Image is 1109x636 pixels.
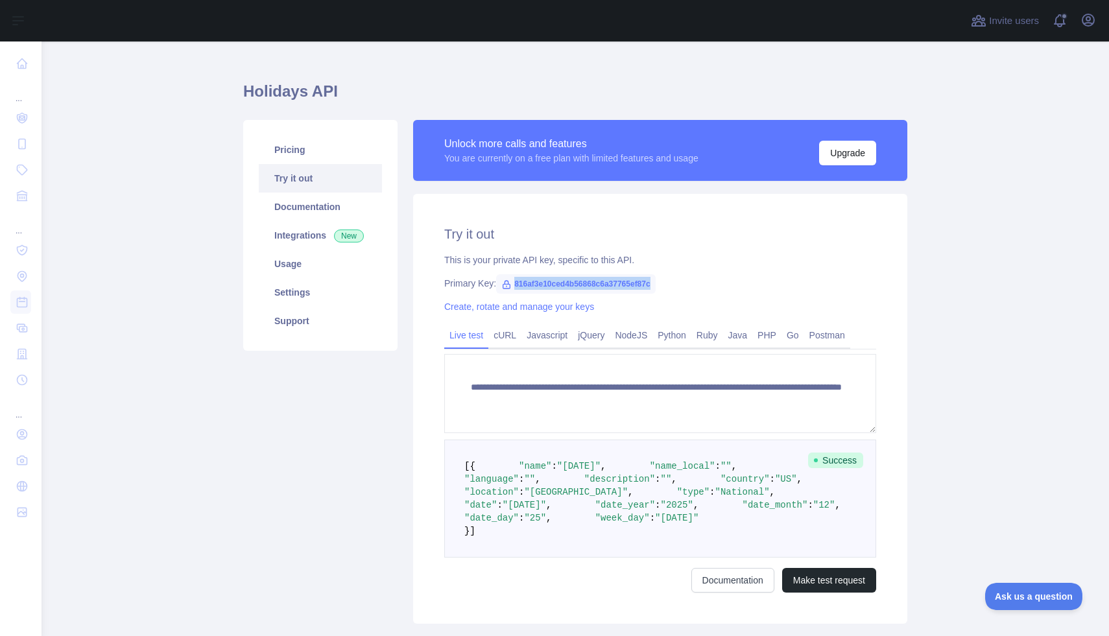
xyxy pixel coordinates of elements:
span: : [519,487,524,497]
span: "language" [464,474,519,484]
span: "" [660,474,671,484]
span: , [671,474,676,484]
a: Java [723,325,753,346]
button: Invite users [968,10,1042,31]
a: Integrations New [259,221,382,250]
span: : [655,474,660,484]
span: [ [464,461,470,471]
a: Javascript [521,325,573,346]
h1: Holidays API [243,81,907,112]
a: Settings [259,278,382,307]
span: "[DATE]" [655,513,698,523]
a: Python [652,325,691,346]
span: "date_year" [595,500,655,510]
span: , [797,474,802,484]
span: "[GEOGRAPHIC_DATA]" [524,487,628,497]
span: : [551,461,556,471]
a: jQuery [573,325,610,346]
span: , [601,461,606,471]
a: Try it out [259,164,382,193]
span: "US" [775,474,797,484]
span: : [710,487,715,497]
span: "" [524,474,535,484]
span: , [546,500,551,510]
span: ] [470,526,475,536]
span: : [497,500,502,510]
span: New [334,230,364,242]
span: : [519,513,524,523]
button: Upgrade [819,141,876,165]
div: This is your private API key, specific to this API. [444,253,876,266]
span: "" [721,461,732,471]
span: : [770,474,775,484]
span: "date_month" [743,500,808,510]
span: "2025" [661,500,693,510]
a: Live test [444,325,488,346]
div: ... [10,78,31,104]
span: } [464,526,470,536]
span: , [835,500,840,510]
a: Documentation [691,568,774,593]
span: "date_day" [464,513,519,523]
a: Postman [804,325,850,346]
a: Pricing [259,135,382,164]
span: , [628,487,633,497]
span: : [519,474,524,484]
span: "12" [813,500,835,510]
iframe: Toggle Customer Support [985,583,1083,610]
span: "week_day" [595,513,650,523]
span: , [693,500,698,510]
a: PHP [752,325,781,346]
span: "date" [464,500,497,510]
span: "country" [721,474,770,484]
a: Support [259,307,382,335]
span: "National" [715,487,770,497]
span: , [732,461,737,471]
span: : [655,500,660,510]
a: Create, rotate and manage your keys [444,301,594,312]
span: "name_local" [650,461,715,471]
span: : [715,461,721,471]
span: Invite users [989,14,1039,29]
span: : [807,500,813,510]
a: NodeJS [610,325,652,346]
div: You are currently on a free plan with limited features and usage [444,152,698,165]
span: : [650,513,655,523]
a: cURL [488,325,521,346]
div: Primary Key: [444,277,876,290]
span: , [770,487,775,497]
div: ... [10,210,31,236]
span: , [535,474,540,484]
span: "description" [584,474,655,484]
button: Make test request [782,568,876,593]
span: , [546,513,551,523]
span: "25" [524,513,546,523]
a: Usage [259,250,382,278]
span: "location" [464,487,519,497]
a: Go [781,325,804,346]
span: "[DATE]" [557,461,601,471]
span: Success [808,453,863,468]
span: "[DATE]" [503,500,546,510]
a: Ruby [691,325,723,346]
span: { [470,461,475,471]
span: "type" [677,487,710,497]
div: Unlock more calls and features [444,136,698,152]
div: ... [10,394,31,420]
span: 816af3e10ced4b56868c6a37765ef87c [496,274,656,294]
span: "name" [519,461,551,471]
h2: Try it out [444,225,876,243]
a: Documentation [259,193,382,221]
